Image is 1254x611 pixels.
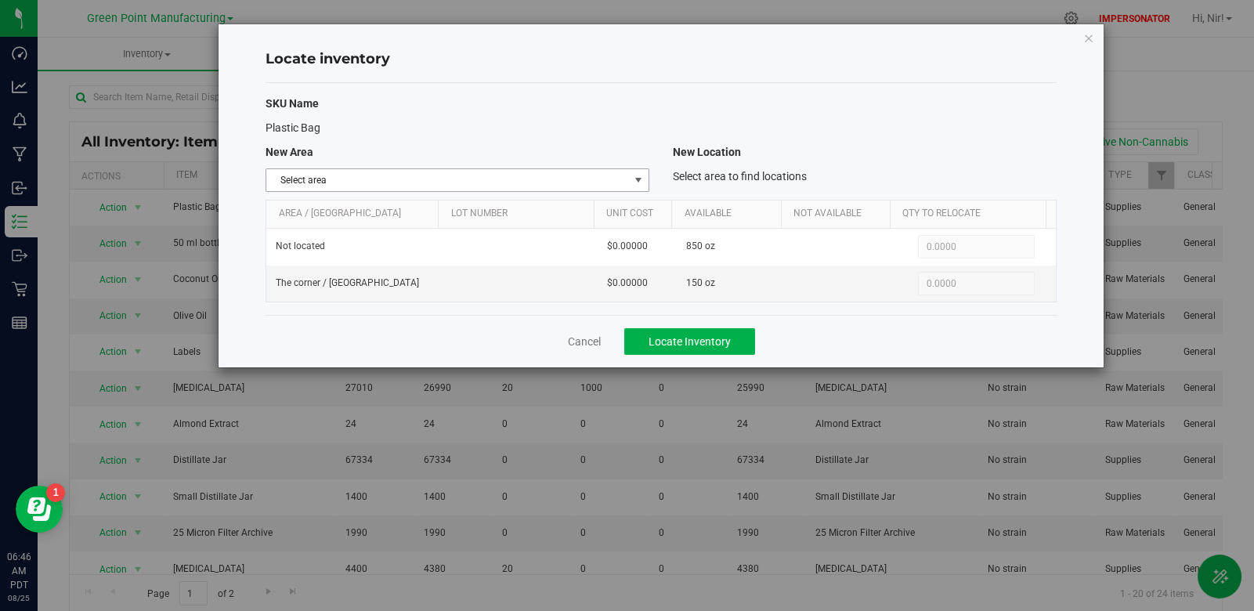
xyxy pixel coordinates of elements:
span: $0.00000 [607,276,648,291]
a: Unit Cost [606,208,666,220]
span: 150 oz [686,276,715,291]
a: Lot Number [451,208,588,220]
iframe: Resource center unread badge [46,483,65,502]
span: New Location [673,146,741,158]
span: 850 oz [686,239,715,254]
span: Not located [276,239,325,254]
span: Select area to find locations [673,170,807,183]
span: select [629,169,649,191]
a: Available [685,208,775,220]
span: Plastic Bag [266,121,320,134]
span: SKU Name [266,97,319,110]
h4: Locate inventory [266,49,1056,70]
a: Not Available [793,208,884,220]
span: The corner / [GEOGRAPHIC_DATA] [276,276,419,291]
a: Cancel [568,334,601,349]
a: Area / [GEOGRAPHIC_DATA] [279,208,432,220]
span: Select area [266,169,629,191]
span: Locate Inventory [649,335,731,348]
span: $0.00000 [607,239,648,254]
iframe: Resource center [16,486,63,533]
a: Qty to Relocate [902,208,1039,220]
span: New Area [266,146,313,158]
button: Locate Inventory [624,328,755,355]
